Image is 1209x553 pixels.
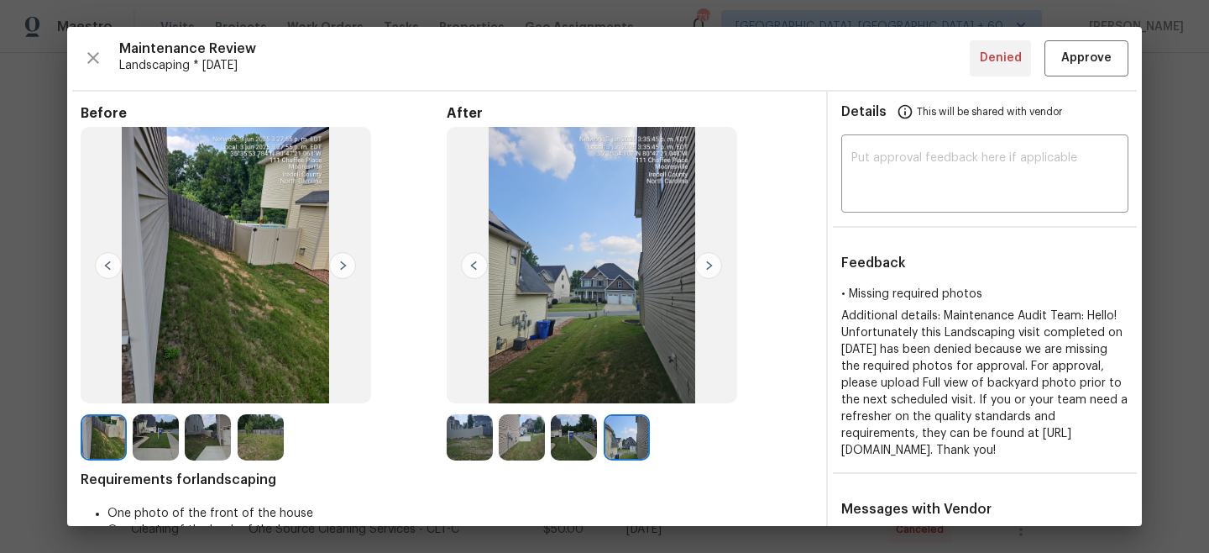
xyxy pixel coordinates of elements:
span: Maintenance Review [119,40,970,57]
span: Landscaping * [DATE] [119,57,970,74]
span: Feedback [841,256,906,270]
li: One photo of the front of the house [107,505,813,522]
img: right-chevron-button-url [695,252,722,279]
span: Additional details: Maintenance Audit Team: Hello! Unfortunately this Landscaping visit completed... [841,310,1128,456]
span: Details [841,92,887,132]
span: Before [81,105,447,122]
li: One photo of the back of the house [107,522,813,539]
button: Approve [1044,40,1128,76]
img: left-chevron-button-url [461,252,488,279]
img: right-chevron-button-url [329,252,356,279]
span: Requirements for landscaping [81,471,813,488]
span: This will be shared with vendor [917,92,1062,132]
span: After [447,105,813,122]
span: • Missing required photos [841,288,982,300]
img: left-chevron-button-url [95,252,122,279]
span: Messages with Vendor [841,503,992,516]
span: Approve [1061,48,1112,69]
